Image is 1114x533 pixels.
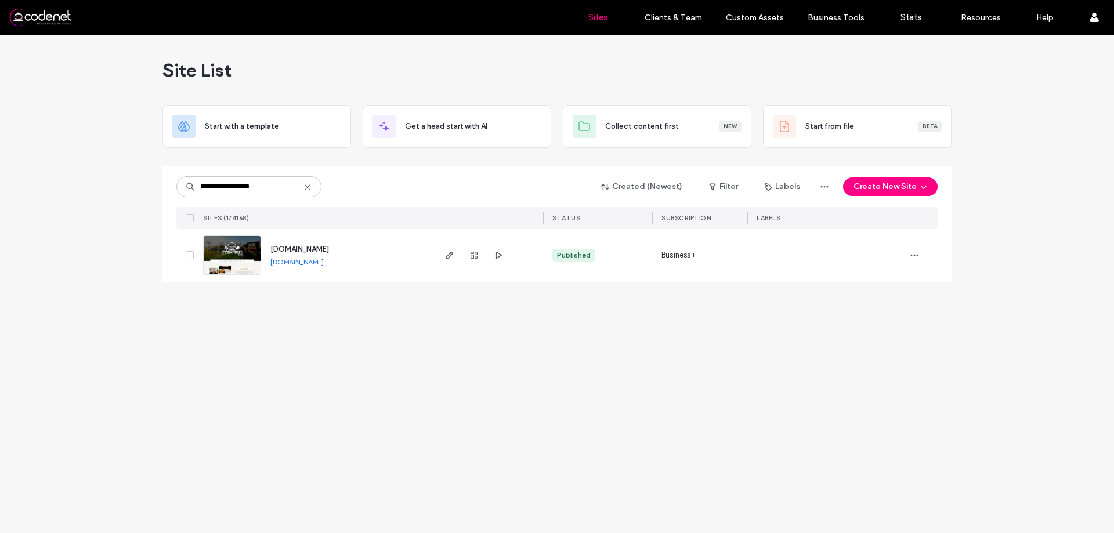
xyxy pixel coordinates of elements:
span: SITES (1/4168) [203,214,249,222]
div: New [719,121,742,132]
div: Start with a template [162,105,351,148]
button: Created (Newest) [591,177,693,196]
div: Get a head start with AI [363,105,551,148]
span: Get a head start with AI [405,121,487,132]
span: Collect content first [605,121,679,132]
label: Help [1036,13,1054,23]
label: Resources [961,13,1001,23]
div: Published [557,250,591,260]
label: Business Tools [808,13,865,23]
a: [DOMAIN_NAME] [270,245,329,253]
span: Start from file [805,121,854,132]
button: Filter [697,177,750,196]
div: Collect content firstNew [563,105,751,148]
label: Clients & Team [645,13,702,23]
div: Start from fileBeta [763,105,952,148]
button: Labels [754,177,811,196]
div: Beta [918,121,942,132]
span: SUBSCRIPTION [661,214,711,222]
button: Create New Site [843,177,938,196]
span: Site List [162,59,232,82]
span: LABELS [757,214,780,222]
a: [DOMAIN_NAME] [270,258,324,266]
label: Sites [588,12,608,23]
label: Custom Assets [726,13,784,23]
label: Stats [900,12,922,23]
span: עזרה [12,8,34,19]
span: Business+ [661,249,696,261]
span: STATUS [552,214,580,222]
span: Start with a template [205,121,279,132]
